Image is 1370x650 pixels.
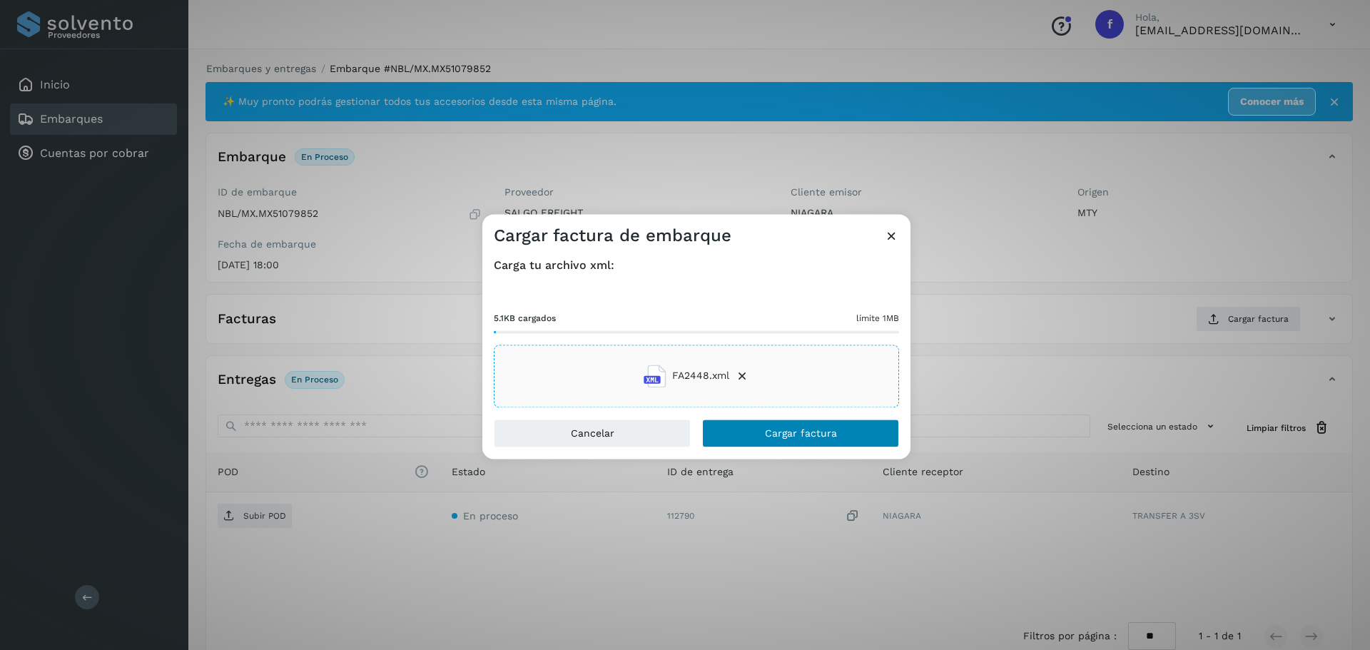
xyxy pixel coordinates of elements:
span: 5.1KB cargados [494,312,556,325]
h3: Cargar factura de embarque [494,225,731,246]
button: Cancelar [494,419,691,447]
span: límite 1MB [856,312,899,325]
h4: Carga tu archivo xml: [494,258,899,272]
span: Cargar factura [765,428,837,438]
span: FA2448.xml [672,369,729,384]
button: Cargar factura [702,419,899,447]
span: Cancelar [571,428,614,438]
